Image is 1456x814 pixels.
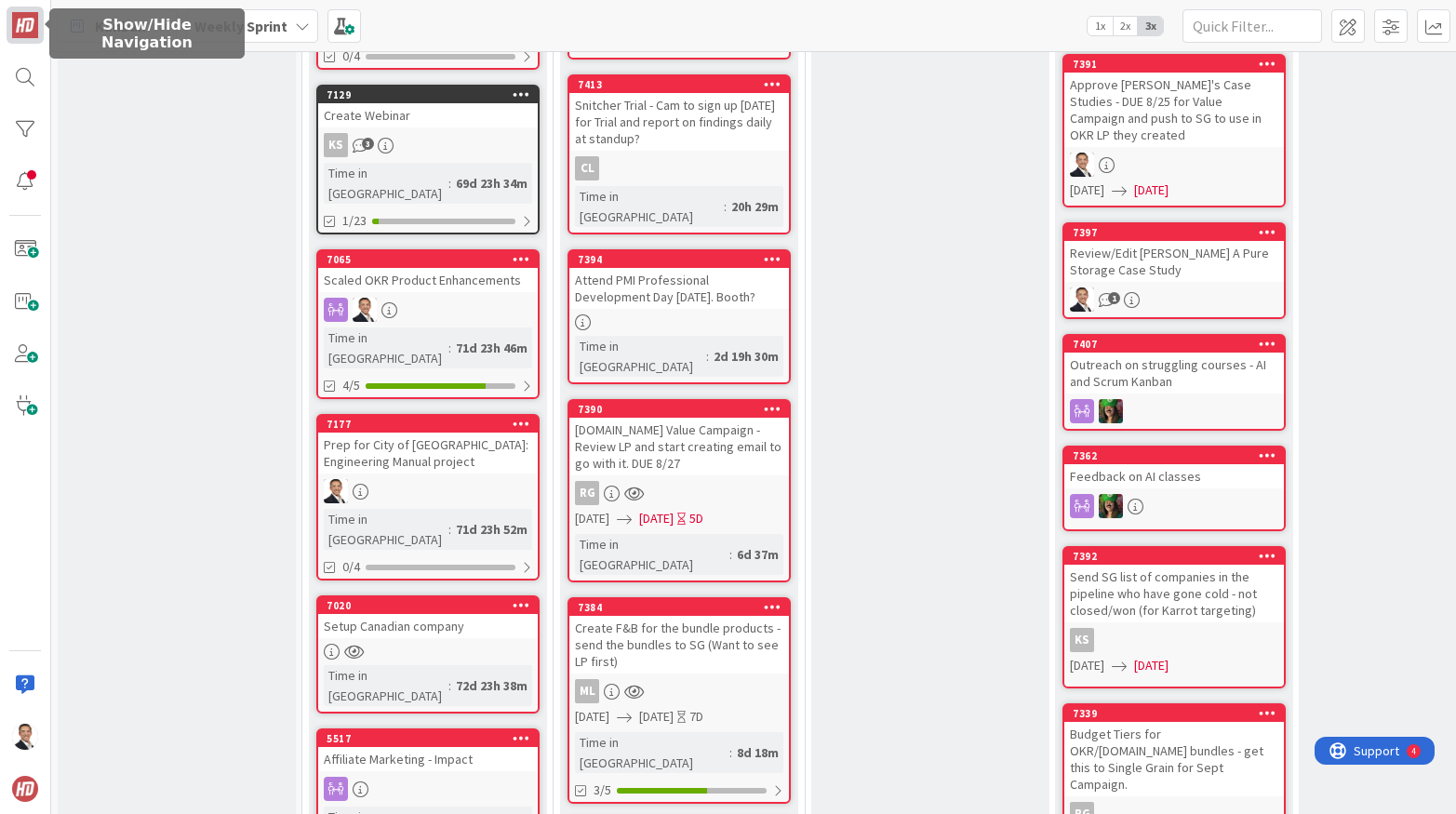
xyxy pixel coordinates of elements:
[569,481,789,505] div: RG
[324,665,448,706] div: Time in [GEOGRAPHIC_DATA]
[318,133,538,157] div: KS
[568,399,791,582] a: 7390[DOMAIN_NAME] Value Campaign - Review LP and start creating email to go with it. DUE 8/27RG[D...
[1064,705,1284,796] div: 7339Budget Tiers for OKR/[DOMAIN_NAME] bundles - get this to Single Grain for Sept Campaign.
[575,509,609,528] span: [DATE]
[318,87,538,103] div: 7129
[1073,226,1284,239] div: 7397
[1064,287,1284,312] div: SL
[1062,54,1286,207] a: 7391Approve [PERSON_NAME]'s Case Studies - DUE 8/25 for Value Campaign and push to SG to use in O...
[578,253,789,266] div: 7394
[569,418,789,475] div: [DOMAIN_NAME] Value Campaign - Review LP and start creating email to go with it. DUE 8/27
[569,268,789,309] div: Attend PMI Professional Development Day [DATE]. Booth?
[451,338,532,358] div: 71d 23h 46m
[324,133,348,157] div: KS
[327,253,538,266] div: 7065
[1108,292,1120,304] span: 1
[1064,56,1284,73] div: 7391
[448,675,451,696] span: :
[1064,722,1284,796] div: Budget Tiers for OKR/[DOMAIN_NAME] bundles - get this to Single Grain for Sept Campaign.
[1062,222,1286,319] a: 7397Review/Edit [PERSON_NAME] A Pure Storage Case StudySL
[1073,338,1284,351] div: 7407
[1073,449,1284,462] div: 7362
[448,338,451,358] span: :
[568,597,791,804] a: 7384Create F&B for the bundle products - send the bundles to SG (Want to see LP first)ML[DATE][DA...
[1070,628,1094,652] div: KS
[342,47,360,66] span: 0/4
[1064,447,1284,464] div: 7362
[568,249,791,384] a: 7394Attend PMI Professional Development Day [DATE]. Booth?Time in [GEOGRAPHIC_DATA]:2d 19h 30m
[318,479,538,503] div: SL
[1064,56,1284,147] div: 7391Approve [PERSON_NAME]'s Case Studies - DUE 8/25 for Value Campaign and push to SG to use in O...
[1064,464,1284,488] div: Feedback on AI classes
[1064,241,1284,282] div: Review/Edit [PERSON_NAME] A Pure Storage Case Study
[689,509,703,528] div: 5D
[324,509,448,550] div: Time in [GEOGRAPHIC_DATA]
[318,433,538,474] div: Prep for City of [GEOGRAPHIC_DATA]: Engineering Manual project
[1099,494,1123,518] img: SL
[318,416,538,433] div: 7177
[689,707,703,727] div: 7D
[342,557,360,577] span: 0/4
[1064,548,1284,565] div: 7392
[706,346,709,367] span: :
[318,268,538,292] div: Scaled OKR Product Enhancements
[575,156,599,180] div: CL
[1064,73,1284,147] div: Approve [PERSON_NAME]'s Case Studies - DUE 8/25 for Value Campaign and push to SG to use in OKR L...
[575,679,599,703] div: ML
[1070,656,1104,675] span: [DATE]
[575,732,729,773] div: Time in [GEOGRAPHIC_DATA]
[732,544,783,565] div: 6d 37m
[1070,153,1094,177] img: SL
[318,730,538,747] div: 5517
[1070,287,1094,312] img: SL
[327,88,538,101] div: 7129
[569,616,789,674] div: Create F&B for the bundle products - send the bundles to SG (Want to see LP first)
[575,481,599,505] div: RG
[57,16,237,51] h5: Show/Hide Navigation
[448,519,451,540] span: :
[353,298,377,322] img: SL
[1138,17,1163,35] span: 3x
[1113,17,1138,35] span: 2x
[342,376,360,395] span: 4/5
[316,595,540,714] a: 7020Setup Canadian companyTime in [GEOGRAPHIC_DATA]:72d 23h 38m
[327,732,538,745] div: 5517
[568,74,791,234] a: 7413Snitcher Trial - Cam to sign up [DATE] for Trial and report on findings daily at standup?CLTi...
[729,544,732,565] span: :
[569,599,789,616] div: 7384
[324,479,348,503] img: SL
[1064,336,1284,353] div: 7407
[1073,58,1284,71] div: 7391
[1062,446,1286,531] a: 7362Feedback on AI classesSL
[709,346,783,367] div: 2d 19h 30m
[724,196,727,217] span: :
[1064,494,1284,518] div: SL
[578,78,789,91] div: 7413
[318,416,538,474] div: 7177Prep for City of [GEOGRAPHIC_DATA]: Engineering Manual project
[451,519,532,540] div: 71d 23h 52m
[318,87,538,127] div: 7129Create Webinar
[578,601,789,614] div: 7384
[1182,9,1322,43] input: Quick Filter...
[1064,628,1284,652] div: KS
[318,251,538,292] div: 7065Scaled OKR Product Enhancements
[1099,399,1123,423] img: SL
[569,251,789,268] div: 7394
[97,7,101,22] div: 4
[1134,656,1169,675] span: [DATE]
[578,403,789,416] div: 7390
[1064,447,1284,488] div: 7362Feedback on AI classes
[575,707,609,727] span: [DATE]
[318,103,538,127] div: Create Webinar
[342,211,367,231] span: 1/23
[569,76,789,93] div: 7413
[1073,550,1284,563] div: 7392
[1062,546,1286,688] a: 7392Send SG list of companies in the pipeline who have gone cold - not closed/won (for Karrot tar...
[639,509,674,528] span: [DATE]
[1134,180,1169,200] span: [DATE]
[318,597,538,638] div: 7020Setup Canadian company
[1062,334,1286,431] a: 7407Outreach on struggling courses - AI and Scrum KanbanSL
[569,401,789,475] div: 7390[DOMAIN_NAME] Value Campaign - Review LP and start creating email to go with it. DUE 8/27
[569,76,789,151] div: 7413Snitcher Trial - Cam to sign up [DATE] for Trial and report on findings daily at standup?
[39,3,85,25] span: Support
